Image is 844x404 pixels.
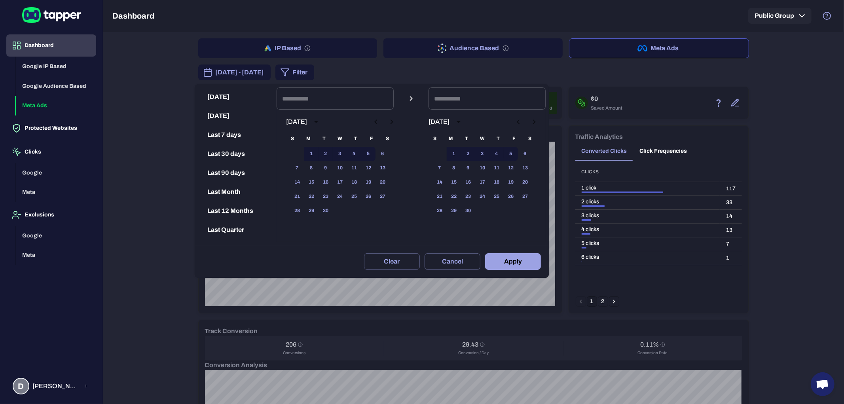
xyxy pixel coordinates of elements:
[447,190,461,204] button: 22
[309,115,323,129] button: calendar view is open, switch to year view
[198,182,273,201] button: Last Month
[504,161,518,175] button: 12
[432,190,447,204] button: 21
[504,190,518,204] button: 26
[198,163,273,182] button: Last 90 days
[198,239,273,258] button: Reset
[333,147,347,161] button: 3
[475,190,489,204] button: 24
[198,220,273,239] button: Last Quarter
[518,161,532,175] button: 13
[475,175,489,190] button: 17
[527,115,541,129] button: Next month
[333,131,347,147] span: Wednesday
[319,147,333,161] button: 2
[376,190,390,204] button: 27
[489,147,504,161] button: 4
[285,131,300,147] span: Sunday
[461,204,475,218] button: 30
[347,161,361,175] button: 11
[461,190,475,204] button: 23
[198,144,273,163] button: Last 30 days
[475,147,489,161] button: 3
[385,115,398,129] button: Next month
[290,161,304,175] button: 7
[491,131,505,147] span: Thursday
[461,147,475,161] button: 2
[304,204,319,218] button: 29
[361,161,376,175] button: 12
[518,190,532,204] button: 27
[447,175,461,190] button: 15
[304,147,319,161] button: 1
[198,87,273,106] button: [DATE]
[198,106,273,125] button: [DATE]
[489,190,504,204] button: 25
[290,190,304,204] button: 21
[361,147,376,161] button: 5
[376,147,390,161] button: 6
[286,118,307,126] div: [DATE]
[304,190,319,204] button: 22
[319,175,333,190] button: 16
[290,204,304,218] button: 28
[319,190,333,204] button: 23
[304,161,319,175] button: 8
[319,204,333,218] button: 30
[369,115,383,129] button: Previous month
[361,190,376,204] button: 26
[485,253,541,270] button: Apply
[447,161,461,175] button: 8
[507,131,521,147] span: Friday
[504,175,518,190] button: 19
[475,161,489,175] button: 10
[376,161,390,175] button: 13
[198,125,273,144] button: Last 7 days
[459,131,474,147] span: Tuesday
[518,175,532,190] button: 20
[447,204,461,218] button: 29
[333,190,347,204] button: 24
[361,175,376,190] button: 19
[504,147,518,161] button: 5
[317,131,331,147] span: Tuesday
[432,175,447,190] button: 14
[512,115,525,129] button: Previous month
[425,253,480,270] button: Cancel
[523,131,537,147] span: Saturday
[489,175,504,190] button: 18
[811,372,835,396] a: Open chat
[380,131,394,147] span: Saturday
[364,253,420,270] button: Clear
[489,161,504,175] button: 11
[432,161,447,175] button: 7
[301,131,315,147] span: Monday
[452,115,465,129] button: calendar view is open, switch to year view
[333,161,347,175] button: 10
[376,175,390,190] button: 20
[347,175,361,190] button: 18
[198,201,273,220] button: Last 12 Months
[461,175,475,190] button: 16
[347,147,361,161] button: 4
[444,131,458,147] span: Monday
[475,131,489,147] span: Wednesday
[349,131,363,147] span: Thursday
[461,161,475,175] button: 9
[347,190,361,204] button: 25
[432,204,447,218] button: 28
[447,147,461,161] button: 1
[429,118,450,126] div: [DATE]
[333,175,347,190] button: 17
[364,131,379,147] span: Friday
[518,147,532,161] button: 6
[304,175,319,190] button: 15
[319,161,333,175] button: 9
[290,175,304,190] button: 14
[428,131,442,147] span: Sunday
